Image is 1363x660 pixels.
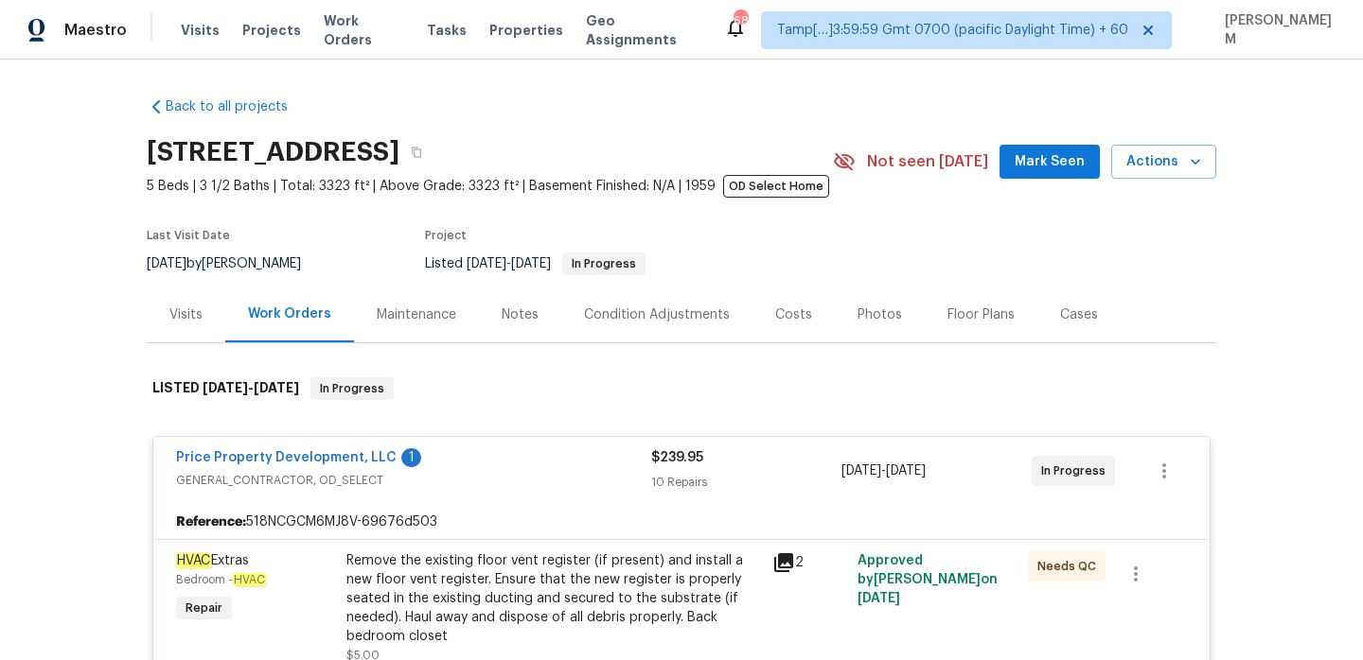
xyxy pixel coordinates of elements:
[858,305,902,324] div: Photos
[1126,150,1201,174] span: Actions
[169,305,203,324] div: Visits
[564,258,644,269] span: In Progress
[467,257,506,270] span: [DATE]
[947,305,1015,324] div: Floor Plans
[233,573,266,586] em: HVAC
[176,471,651,490] span: GENERAL_CONTRACTOR, OD_SELECT
[147,358,1216,419] div: LISTED [DATE]-[DATE]In Progress
[147,230,230,241] span: Last Visit Date
[346,551,761,646] div: Remove the existing floor vent register (if present) and install a new floor vent register. Ensur...
[176,574,266,585] span: Bedroom -
[425,230,467,241] span: Project
[427,24,467,37] span: Tasks
[147,177,833,196] span: 5 Beds | 3 1/2 Baths | Total: 3323 ft² | Above Grade: 3323 ft² | Basement Finished: N/A | 1959
[511,257,551,270] span: [DATE]
[489,21,563,40] span: Properties
[734,11,747,30] div: 682
[147,143,399,162] h2: [STREET_ADDRESS]
[64,21,127,40] span: Maestro
[841,464,881,478] span: [DATE]
[176,451,397,464] a: Price Property Development, LLC
[254,381,299,394] span: [DATE]
[425,257,646,270] span: Listed
[312,379,392,398] span: In Progress
[584,305,730,324] div: Condition Adjustments
[858,592,900,605] span: [DATE]
[775,305,812,324] div: Costs
[502,305,539,324] div: Notes
[248,304,331,323] div: Work Orders
[777,21,1128,40] span: Tamp[…]3:59:59 Gmt 0700 (pacific Daylight Time) + 60
[651,473,841,492] div: 10 Repairs
[867,152,988,171] span: Not seen [DATE]
[176,553,211,568] em: HVAC
[152,377,299,400] h6: LISTED
[176,553,249,568] span: Extras
[886,464,926,478] span: [DATE]
[178,599,230,617] span: Repair
[1015,150,1085,174] span: Mark Seen
[176,512,246,531] b: Reference:
[772,551,846,574] div: 2
[324,11,404,49] span: Work Orders
[181,21,220,40] span: Visits
[467,257,551,270] span: -
[147,257,186,270] span: [DATE]
[1037,557,1104,576] span: Needs QC
[1060,305,1098,324] div: Cases
[1041,461,1113,480] span: In Progress
[399,135,434,169] button: Copy Address
[586,11,701,49] span: Geo Assignments
[147,97,328,116] a: Back to all projects
[377,305,456,324] div: Maintenance
[651,451,703,464] span: $239.95
[858,554,998,605] span: Approved by [PERSON_NAME] on
[1217,11,1335,49] span: [PERSON_NAME] M
[242,21,301,40] span: Projects
[1000,145,1100,180] button: Mark Seen
[841,461,926,480] span: -
[723,175,829,198] span: OD Select Home
[203,381,299,394] span: -
[147,252,324,275] div: by [PERSON_NAME]
[153,505,1210,539] div: 518NCGCM6MJ8V-69676d503
[203,381,248,394] span: [DATE]
[401,448,421,467] div: 1
[1111,145,1216,180] button: Actions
